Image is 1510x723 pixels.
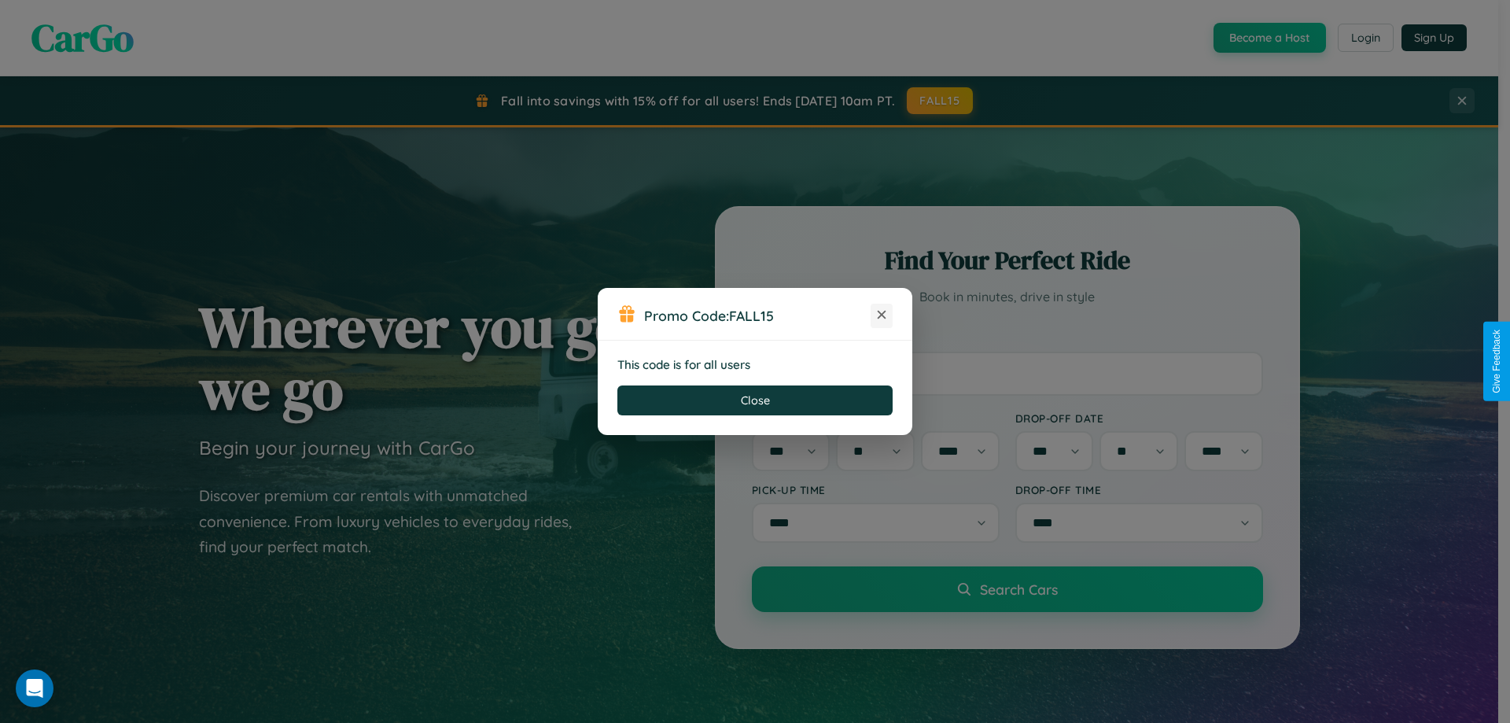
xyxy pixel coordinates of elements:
div: Open Intercom Messenger [16,670,53,707]
div: Give Feedback [1491,330,1502,393]
button: Close [617,385,893,415]
strong: This code is for all users [617,357,750,372]
h3: Promo Code: [644,307,871,324]
b: FALL15 [729,307,774,324]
